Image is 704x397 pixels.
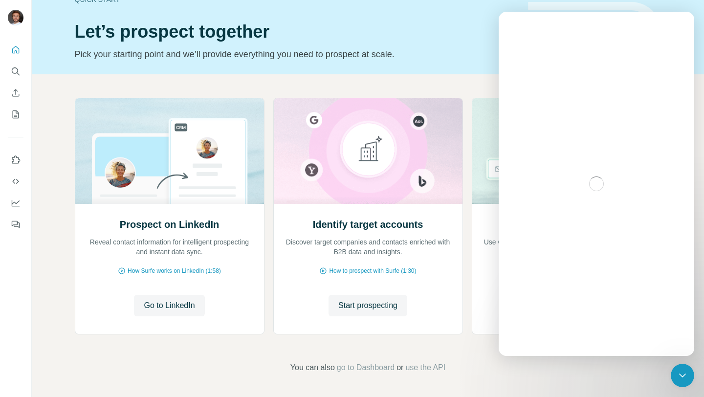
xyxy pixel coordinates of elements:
[8,106,23,123] button: My lists
[273,98,463,204] img: Identify target accounts
[134,295,204,316] button: Go to LinkedIn
[396,362,403,374] span: or
[671,364,694,387] iframe: Intercom live chat
[8,41,23,59] button: Quick start
[329,295,407,316] button: Start prospecting
[8,63,23,80] button: Search
[8,173,23,190] button: Use Surfe API
[8,84,23,102] button: Enrich CSV
[128,266,221,275] span: How Surfe works on LinkedIn (1:58)
[284,237,453,257] p: Discover target companies and contacts enriched with B2B data and insights.
[329,266,416,275] span: How to prospect with Surfe (1:30)
[8,151,23,169] button: Use Surfe on LinkedIn
[528,2,661,49] img: banner
[290,362,335,374] span: You can also
[8,216,23,233] button: Feedback
[144,300,195,311] span: Go to LinkedIn
[313,218,423,231] h2: Identify target accounts
[482,237,651,257] p: Use CSV enrichment to confirm you are using the best data available.
[499,12,694,356] iframe: Intercom live chat
[8,10,23,25] img: Avatar
[405,362,445,374] button: use the API
[338,300,397,311] span: Start prospecting
[120,218,219,231] h2: Prospect on LinkedIn
[85,237,254,257] p: Reveal contact information for intelligent prospecting and instant data sync.
[8,194,23,212] button: Dashboard
[337,362,395,374] button: go to Dashboard
[75,22,516,42] h1: Let’s prospect together
[75,98,264,204] img: Prospect on LinkedIn
[75,47,516,61] p: Pick your starting point and we’ll provide everything you need to prospect at scale.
